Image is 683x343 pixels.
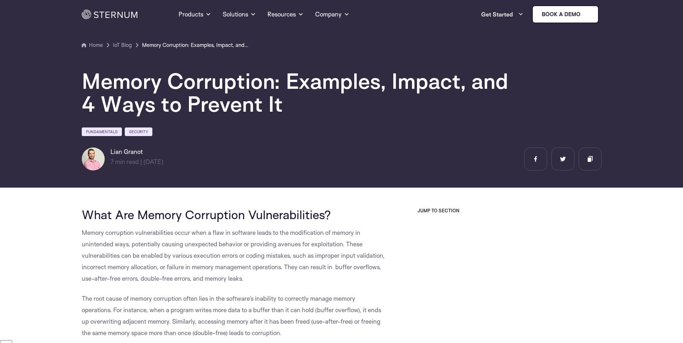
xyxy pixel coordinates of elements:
[82,295,381,337] span: The root cause of memory corruption often lies in the software’s inability to correctly manage me...
[583,11,589,17] img: sternum iot
[142,41,250,49] a: Memory Corruption: Examples, Impact, and 4 Ways to Prevent It
[125,127,152,136] a: Security
[82,148,105,170] img: Lian Granot
[82,41,103,49] a: Home
[223,1,256,27] a: Solutions
[417,208,602,213] h3: JUMP TO SECTION
[110,158,114,165] span: 7
[315,1,350,27] a: Company
[179,1,211,27] a: Products
[82,207,331,222] span: What Are Memory Corruption Vulnerabilities?
[110,148,163,156] h6: Lian Granot
[82,127,122,136] a: Fundamentals
[110,158,142,165] span: min read |
[532,5,599,23] a: Book a demo
[82,229,385,282] span: Memory corruption vulnerabilities occur when a flaw in software leads to the modification of memo...
[481,7,523,21] a: Get Started
[113,41,132,49] a: IoT Blog
[82,69,512,115] h1: Memory Corruption: Examples, Impact, and 4 Ways to Prevent It
[267,1,304,27] a: Resources
[143,158,163,165] span: [DATE]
